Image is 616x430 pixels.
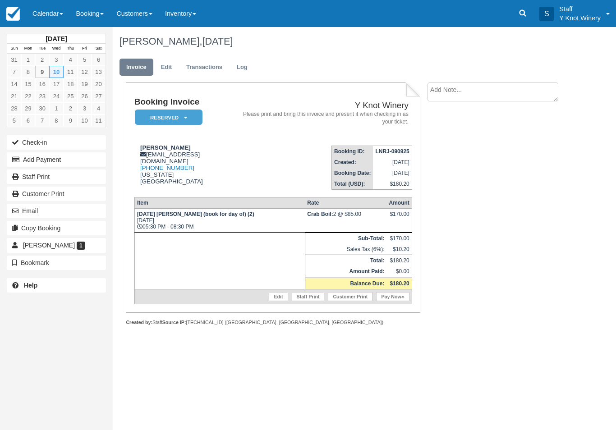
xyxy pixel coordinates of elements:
[135,110,202,125] em: Reserved
[386,244,412,255] td: $10.20
[64,90,78,102] a: 25
[305,197,386,209] th: Rate
[35,78,49,90] a: 16
[390,280,409,287] strong: $180.20
[134,197,305,209] th: Item
[49,66,63,78] a: 10
[35,102,49,114] a: 30
[373,178,412,190] td: $180.20
[120,36,568,47] h1: [PERSON_NAME],
[386,197,412,209] th: Amount
[202,36,233,47] span: [DATE]
[21,54,35,66] a: 1
[78,54,92,66] a: 5
[23,242,75,249] span: [PERSON_NAME]
[305,255,386,266] th: Total:
[92,66,106,78] a: 13
[21,66,35,78] a: 8
[120,59,153,76] a: Invoice
[305,278,386,289] th: Balance Due:
[64,78,78,90] a: 18
[375,148,409,155] strong: LNRJ-090925
[21,102,35,114] a: 29
[7,44,21,54] th: Sun
[6,7,20,21] img: checkfront-main-nav-mini-logo.png
[49,90,63,102] a: 24
[49,114,63,127] a: 8
[140,144,191,151] strong: [PERSON_NAME]
[49,78,63,90] a: 17
[7,78,21,90] a: 14
[307,211,333,217] strong: Crab Boil
[559,14,601,23] p: Y Knot Winery
[21,44,35,54] th: Mon
[78,102,92,114] a: 3
[92,54,106,66] a: 6
[126,319,420,326] div: Staff [TECHNICAL_ID] ([GEOGRAPHIC_DATA], [GEOGRAPHIC_DATA], [GEOGRAPHIC_DATA])
[134,144,239,185] div: [EMAIL_ADDRESS][DOMAIN_NAME] [US_STATE] [GEOGRAPHIC_DATA]
[389,211,409,224] div: $170.00
[7,152,106,167] button: Add Payment
[137,211,254,217] strong: [DATE] [PERSON_NAME] (book for day of) (2)
[126,320,152,325] strong: Created by:
[376,292,409,301] a: Pay Now
[243,101,409,110] h2: Y Knot Winery
[78,44,92,54] th: Fri
[386,266,412,278] td: $0.00
[49,54,63,66] a: 3
[35,66,49,78] a: 9
[386,233,412,244] td: $170.00
[292,292,325,301] a: Staff Print
[92,102,106,114] a: 4
[64,66,78,78] a: 11
[134,97,239,107] h1: Booking Invoice
[305,244,386,255] td: Sales Tax (6%):
[162,320,186,325] strong: Source IP:
[7,114,21,127] a: 5
[134,209,305,233] td: [DATE] 05:30 PM - 08:30 PM
[7,278,106,293] a: Help
[7,54,21,66] a: 31
[78,66,92,78] a: 12
[332,168,373,178] th: Booking Date:
[64,54,78,66] a: 4
[35,90,49,102] a: 23
[179,59,229,76] a: Transactions
[35,54,49,66] a: 2
[78,114,92,127] a: 10
[21,78,35,90] a: 15
[230,59,254,76] a: Log
[49,44,63,54] th: Wed
[7,221,106,235] button: Copy Booking
[46,35,67,42] strong: [DATE]
[373,168,412,178] td: [DATE]
[7,187,106,201] a: Customer Print
[332,146,373,157] th: Booking ID:
[24,282,37,289] b: Help
[328,292,372,301] a: Customer Print
[21,114,35,127] a: 6
[7,169,106,184] a: Staff Print
[78,78,92,90] a: 19
[305,233,386,244] th: Sub-Total:
[559,5,601,14] p: Staff
[7,102,21,114] a: 28
[7,135,106,150] button: Check-in
[77,242,85,250] span: 1
[7,204,106,218] button: Email
[64,114,78,127] a: 9
[64,44,78,54] th: Thu
[92,44,106,54] th: Sat
[154,59,179,76] a: Edit
[140,165,194,171] a: [PHONE_NUMBER]
[243,110,409,126] address: Please print and bring this invoice and present it when checking in as your ticket.
[7,66,21,78] a: 7
[35,44,49,54] th: Tue
[7,256,106,270] button: Bookmark
[64,102,78,114] a: 2
[269,292,288,301] a: Edit
[134,109,199,126] a: Reserved
[78,90,92,102] a: 26
[92,78,106,90] a: 20
[305,209,386,233] td: 2 @ $85.00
